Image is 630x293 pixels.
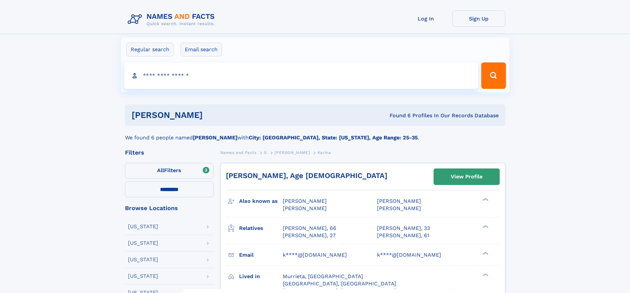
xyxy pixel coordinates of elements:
[283,273,363,279] span: Murrieta, [GEOGRAPHIC_DATA]
[226,171,387,180] a: [PERSON_NAME], Age [DEMOGRAPHIC_DATA]
[434,169,499,185] a: View Profile
[452,11,505,27] a: Sign Up
[249,134,418,141] b: City: [GEOGRAPHIC_DATA], State: [US_STATE], Age Range: 25-35
[481,273,489,277] div: ❯
[239,196,283,207] h3: Also known as
[377,205,421,211] span: [PERSON_NAME]
[239,271,283,282] h3: Lived in
[481,198,489,202] div: ❯
[377,232,429,239] a: [PERSON_NAME], 61
[296,112,499,119] div: Found 6 Profiles In Our Records Database
[239,223,283,234] h3: Relatives
[481,251,489,255] div: ❯
[274,148,310,157] a: [PERSON_NAME]
[283,198,327,204] span: [PERSON_NAME]
[125,11,220,28] img: Logo Names and Facts
[193,134,237,141] b: [PERSON_NAME]
[264,150,267,155] span: G
[451,169,483,184] div: View Profile
[128,257,158,262] div: [US_STATE]
[125,205,214,211] div: Browse Locations
[157,167,164,173] span: All
[481,224,489,229] div: ❯
[399,11,452,27] a: Log In
[220,148,257,157] a: Names and Facts
[317,150,331,155] span: Karina
[125,163,214,179] label: Filters
[377,225,430,232] a: [PERSON_NAME], 33
[377,198,421,204] span: [PERSON_NAME]
[283,280,396,287] span: [GEOGRAPHIC_DATA], [GEOGRAPHIC_DATA]
[274,150,310,155] span: [PERSON_NAME]
[125,150,214,156] div: Filters
[481,62,506,89] button: Search Button
[124,62,479,89] input: search input
[128,274,158,279] div: [US_STATE]
[239,249,283,261] h3: Email
[264,148,267,157] a: G
[128,240,158,246] div: [US_STATE]
[181,43,222,56] label: Email search
[128,224,158,229] div: [US_STATE]
[283,232,336,239] a: [PERSON_NAME], 27
[283,205,327,211] span: [PERSON_NAME]
[126,43,174,56] label: Regular search
[125,126,505,142] div: We found 6 people named with .
[132,111,296,119] h1: [PERSON_NAME]
[283,225,336,232] a: [PERSON_NAME], 66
